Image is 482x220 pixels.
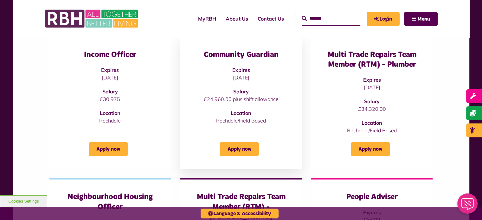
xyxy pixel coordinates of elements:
[193,74,289,81] p: [DATE]
[193,117,289,124] p: Rochdale/Field Based
[404,12,438,26] button: Navigation
[324,105,420,113] p: £34,320.00
[62,95,158,103] p: £30,975
[62,74,158,81] p: [DATE]
[367,12,400,26] a: MyRBH
[193,95,289,103] p: £24,960.00 plus shift allowance
[232,67,250,73] strong: Expires
[453,192,482,220] iframe: Netcall Web Assistant for live chat
[324,127,420,134] p: Rochdale/Field Based
[417,16,430,22] span: Menu
[62,192,158,212] h3: Neighbourhood Housing Officer
[101,67,119,73] strong: Expires
[253,10,289,27] a: Contact Us
[324,192,420,202] h3: People Adviser
[364,98,380,104] strong: Salary
[324,50,420,70] h3: Multi Trade Repairs Team Member (RTM) - Plumber
[62,50,158,60] h3: Income Officer
[220,142,259,156] a: Apply now
[302,12,360,25] input: Search
[363,77,381,83] strong: Expires
[100,110,120,116] strong: Location
[201,209,279,218] button: Language & Accessibility
[324,84,420,91] p: [DATE]
[221,10,253,27] a: About Us
[233,88,249,95] strong: Salary
[102,88,118,95] strong: Salary
[89,142,128,156] a: Apply now
[351,142,390,156] a: Apply now
[231,110,251,116] strong: Location
[362,120,382,126] strong: Location
[193,10,221,27] a: MyRBH
[62,117,158,124] p: Rochdale
[45,6,140,31] img: RBH
[193,50,289,60] h3: Community Guardian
